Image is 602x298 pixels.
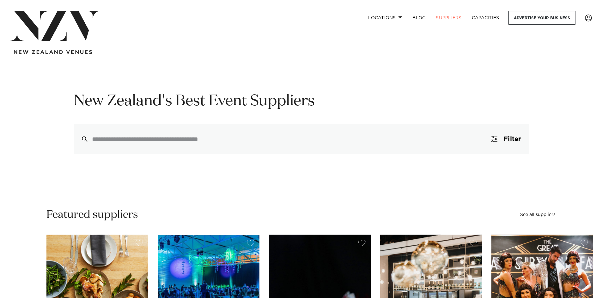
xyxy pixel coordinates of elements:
[74,91,529,111] h1: New Zealand's Best Event Suppliers
[10,11,100,41] img: nzv-logo.png
[520,213,556,217] a: See all suppliers
[14,50,92,54] img: new-zealand-venues-text.png
[467,11,504,25] a: Capacities
[363,11,407,25] a: Locations
[407,11,431,25] a: BLOG
[431,11,466,25] a: SUPPLIERS
[504,136,521,142] span: Filter
[508,11,575,25] a: Advertise your business
[483,124,528,154] button: Filter
[46,208,138,222] h2: Featured suppliers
